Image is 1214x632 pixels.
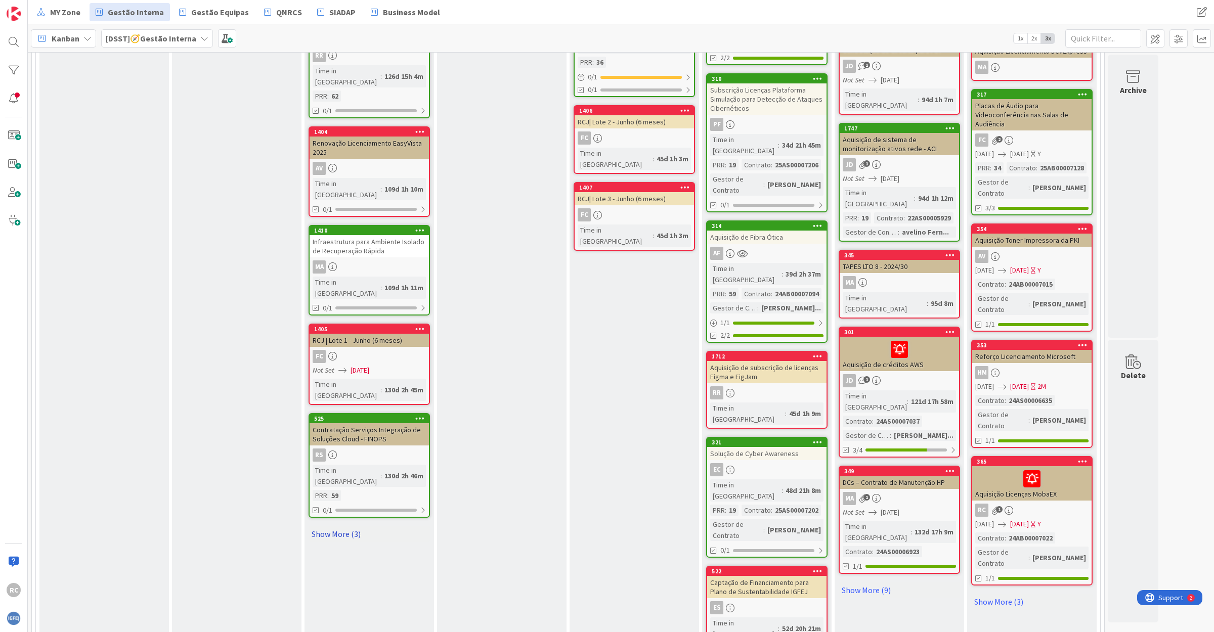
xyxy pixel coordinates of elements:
[843,390,907,413] div: Time in [GEOGRAPHIC_DATA]
[710,463,723,476] div: EC
[785,408,787,419] span: :
[972,341,1092,363] div: 353Reforço Licenciamento Microsoft
[843,508,864,517] i: Not Set
[707,74,827,83] div: 310
[843,276,856,289] div: MA
[840,328,959,371] div: 301Aquisição de créditos AWS
[575,106,694,115] div: 1406
[1028,298,1030,309] span: :
[720,318,730,328] span: 1 / 1
[351,365,369,376] span: [DATE]
[710,519,763,541] div: Gestor de Contrato
[712,222,827,230] div: 314
[843,88,918,111] div: Time in [GEOGRAPHIC_DATA]
[996,506,1003,513] span: 1
[575,131,694,145] div: FC
[742,288,771,299] div: Contrato
[173,3,255,21] a: Gestão Equipas
[707,231,827,244] div: Aquisição de Fibra Ótica
[977,458,1092,465] div: 365
[707,221,827,231] div: 314
[310,137,429,159] div: Renovação Licenciamento EasyVista 2025
[1037,381,1046,392] div: 2M
[710,402,785,425] div: Time in [GEOGRAPHIC_DATA]
[1036,162,1037,173] span: :
[1121,369,1146,381] div: Delete
[310,423,429,445] div: Contratação Serviços Integração de Soluções Cloud - FINOPS
[707,221,827,244] div: 314Aquisição de Fibra Ótica
[654,153,691,164] div: 45d 1h 3m
[31,3,86,21] a: MY Zone
[707,447,827,460] div: Solução de Cyber Awareness
[857,212,859,223] span: :
[575,71,694,83] div: 0/1
[310,260,429,274] div: MA
[313,379,380,401] div: Time in [GEOGRAPHIC_DATA]
[382,384,426,395] div: 130d 2h 45m
[840,328,959,337] div: 301
[918,94,919,105] span: :
[977,342,1092,349] div: 353
[707,567,827,576] div: 522
[380,184,382,195] span: :
[771,159,772,170] span: :
[1120,84,1147,96] div: Archive
[971,594,1093,610] a: Show More (3)
[707,438,827,447] div: 321
[985,319,995,330] span: 1/1
[276,6,302,18] span: QNRCS
[840,337,959,371] div: Aquisição de créditos AWS
[310,49,429,62] div: RR
[380,470,382,481] span: :
[654,230,691,241] div: 45d 1h 3m
[763,179,765,190] span: :
[327,490,329,501] span: :
[578,148,653,170] div: Time in [GEOGRAPHIC_DATA]
[575,183,694,192] div: 1407
[839,582,960,598] a: Show More (9)
[863,376,870,383] span: 1
[853,445,862,456] span: 3/4
[972,457,1092,466] div: 365
[710,173,763,196] div: Gestor de Contrato
[840,124,959,133] div: 1747
[1010,265,1029,276] span: [DATE]
[108,6,164,18] span: Gestão Interna
[383,6,440,18] span: Business Model
[311,3,362,21] a: SIADAP
[898,227,899,238] span: :
[916,193,956,204] div: 94d 1h 12m
[975,265,994,276] span: [DATE]
[844,252,959,259] div: 345
[840,467,959,489] div: 349DCs – Contrato de Manutenção HP
[975,61,988,74] div: MA
[843,430,890,441] div: Gestor de Contrato
[972,133,1092,147] div: FC
[329,91,341,102] div: 62
[972,250,1092,263] div: AV
[313,91,327,102] div: PRR
[772,288,821,299] div: 24AB00007094
[874,212,903,223] div: Contrato
[710,247,723,260] div: AF
[712,439,827,446] div: 321
[903,212,905,223] span: :
[778,140,779,151] span: :
[588,72,597,82] span: 0 / 1
[710,479,782,502] div: Time in [GEOGRAPHIC_DATA]
[710,288,725,299] div: PRR
[707,386,827,399] div: RR
[771,505,772,516] span: :
[575,106,694,128] div: 1406RCJ| Lote 2 - Junho (6 meses)
[779,140,823,151] div: 34d 21h 45m
[314,128,429,136] div: 1404
[725,505,726,516] span: :
[710,263,782,285] div: Time in [GEOGRAPHIC_DATA]
[859,212,871,223] div: 19
[707,247,827,260] div: AF
[191,6,249,18] span: Gestão Equipas
[972,90,1092,99] div: 317
[323,303,332,313] span: 0/1
[380,384,382,395] span: :
[1006,279,1055,290] div: 24AB00007015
